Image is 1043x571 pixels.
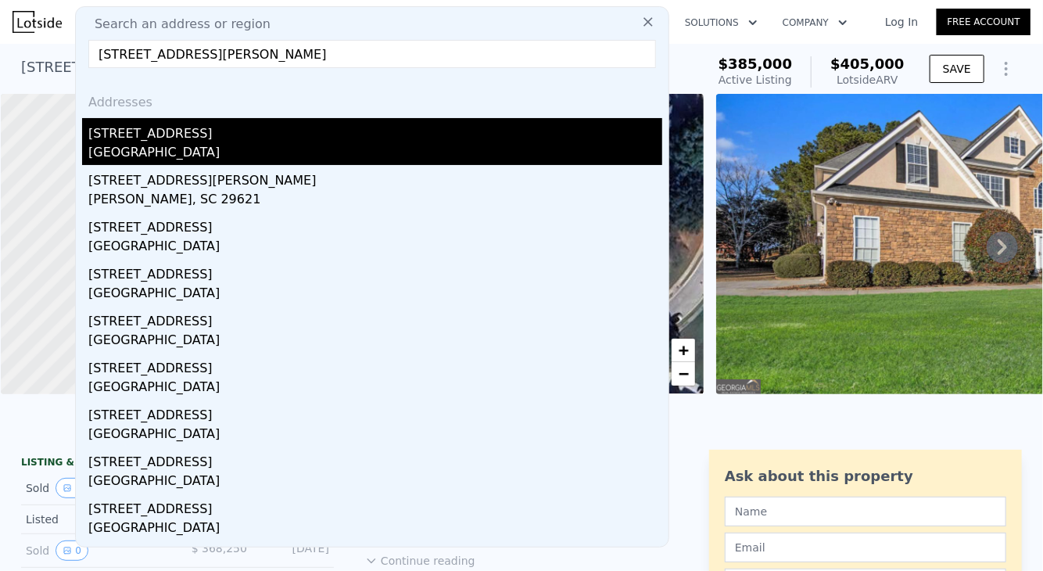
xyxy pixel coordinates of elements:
[88,400,662,425] div: [STREET_ADDRESS]
[672,339,695,362] a: Zoom in
[770,9,860,37] button: Company
[88,259,662,284] div: [STREET_ADDRESS]
[88,540,662,566] div: [STREET_ADDRESS]
[26,540,165,561] div: Sold
[725,497,1006,526] input: Name
[88,306,662,331] div: [STREET_ADDRESS]
[679,364,689,383] span: −
[719,56,793,72] span: $385,000
[88,165,662,190] div: [STREET_ADDRESS][PERSON_NAME]
[830,72,905,88] div: Lotside ARV
[930,55,984,83] button: SAVE
[719,74,792,86] span: Active Listing
[88,494,662,519] div: [STREET_ADDRESS]
[82,81,662,118] div: Addresses
[991,53,1022,84] button: Show Options
[937,9,1030,35] a: Free Account
[88,331,662,353] div: [GEOGRAPHIC_DATA]
[88,472,662,494] div: [GEOGRAPHIC_DATA]
[88,143,662,165] div: [GEOGRAPHIC_DATA]
[725,465,1006,487] div: Ask about this property
[13,11,62,33] img: Lotside
[679,340,689,360] span: +
[725,533,1006,562] input: Email
[21,56,396,78] div: [STREET_ADDRESS] , [GEOGRAPHIC_DATA] , GA 30253
[866,14,937,30] a: Log In
[365,553,475,569] button: Continue reading
[88,212,662,237] div: [STREET_ADDRESS]
[260,540,329,561] div: [DATE]
[26,478,165,498] div: Sold
[88,118,662,143] div: [STREET_ADDRESS]
[88,40,656,68] input: Enter an address, city, region, neighborhood or zip code
[192,542,247,555] span: $ 368,250
[88,378,662,400] div: [GEOGRAPHIC_DATA]
[21,456,334,472] div: LISTING & SALE HISTORY
[82,15,271,34] span: Search an address or region
[26,512,165,527] div: Listed
[830,56,905,72] span: $405,000
[88,284,662,306] div: [GEOGRAPHIC_DATA]
[88,190,662,212] div: [PERSON_NAME], SC 29621
[88,237,662,259] div: [GEOGRAPHIC_DATA]
[88,353,662,378] div: [STREET_ADDRESS]
[88,447,662,472] div: [STREET_ADDRESS]
[672,362,695,386] a: Zoom out
[672,9,770,37] button: Solutions
[56,540,88,561] button: View historical data
[56,478,88,498] button: View historical data
[88,519,662,540] div: [GEOGRAPHIC_DATA]
[88,425,662,447] div: [GEOGRAPHIC_DATA]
